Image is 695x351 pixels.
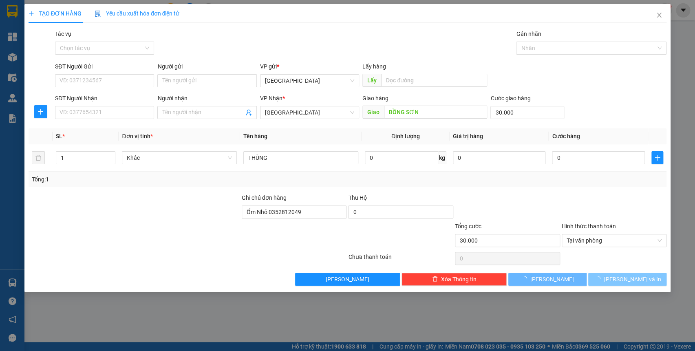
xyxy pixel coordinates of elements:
[453,151,545,164] input: 0
[122,133,152,139] span: Đơn vị tính
[648,4,671,27] button: Close
[651,151,663,164] button: plus
[157,94,256,103] div: Người nhận
[455,223,481,230] span: Tổng cước
[26,13,96,21] strong: VẬN TẢI Ô TÔ KIM LIÊN
[32,175,269,184] div: Tổng: 1
[3,54,113,66] span: [STREET_ADDRESS][PERSON_NAME] An Khê, [GEOGRAPHIC_DATA]
[530,275,574,284] span: [PERSON_NAME]
[656,12,662,18] span: close
[652,155,663,161] span: plus
[521,276,530,282] span: loading
[29,11,34,16] span: plus
[243,151,358,164] input: VD: Bàn, Ghế
[604,275,661,284] span: [PERSON_NAME] và In
[38,4,84,12] strong: CÔNG TY TNHH
[348,194,366,201] span: Thu Hộ
[381,74,487,87] input: Dọc đường
[242,205,347,219] input: Ghi chú đơn hàng
[326,275,369,284] span: [PERSON_NAME]
[362,63,386,70] span: Lấy hàng
[55,31,71,37] label: Tác vụ
[391,133,420,139] span: Định lượng
[362,74,381,87] span: Lấy
[362,106,384,119] span: Giao
[490,95,530,102] label: Cước giao hàng
[95,11,101,17] img: icon
[441,275,477,284] span: Xóa Thông tin
[265,106,354,119] span: Đà Nẵng
[402,273,507,286] button: deleteXóa Thông tin
[3,47,117,53] strong: Văn phòng đại diện – CN [GEOGRAPHIC_DATA]
[34,105,47,118] button: plus
[490,106,564,119] input: Cước giao hàng
[595,276,604,282] span: loading
[55,62,154,71] div: SĐT Người Gửi
[552,133,580,139] span: Cước hàng
[55,94,154,103] div: SĐT Người Nhận
[588,273,666,286] button: [PERSON_NAME] và In
[3,54,22,60] strong: Địa chỉ:
[32,151,45,164] button: delete
[157,62,256,71] div: Người gửi
[516,31,541,37] label: Gán nhãn
[3,31,111,44] span: [GEOGRAPHIC_DATA], P. [GEOGRAPHIC_DATA], [GEOGRAPHIC_DATA]
[432,276,438,283] span: delete
[3,31,22,38] strong: Địa chỉ:
[29,10,82,17] span: TẠO ĐƠN HÀNG
[362,95,388,102] span: Giao hàng
[245,109,252,116] span: user-add
[567,234,662,247] span: Tại văn phòng
[295,273,400,286] button: [PERSON_NAME]
[3,24,39,30] strong: Trụ sở Công ty
[438,151,446,164] span: kg
[56,133,62,139] span: SL
[562,223,616,230] label: Hình thức thanh toán
[260,95,282,102] span: VP Nhận
[260,62,359,71] div: VP gửi
[35,108,47,115] span: plus
[347,252,454,267] div: Chưa thanh toán
[384,106,487,119] input: Dọc đường
[127,152,232,164] span: Khác
[242,194,287,201] label: Ghi chú đơn hàng
[453,133,483,139] span: Giá trị hàng
[508,273,587,286] button: [PERSON_NAME]
[243,133,267,139] span: Tên hàng
[95,10,180,17] span: Yêu cầu xuất hóa đơn điện tử
[265,75,354,87] span: Bình Định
